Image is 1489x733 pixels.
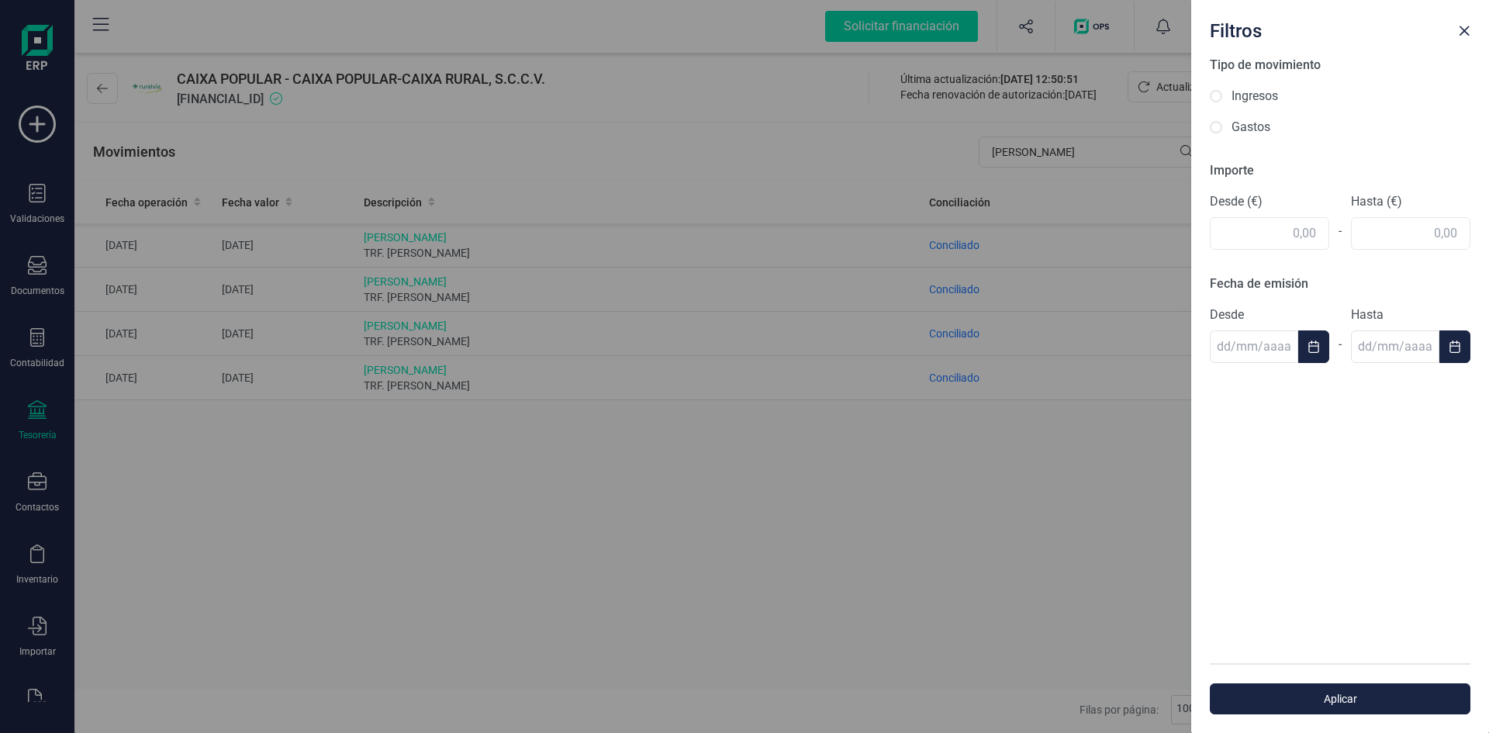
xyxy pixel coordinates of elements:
[1210,163,1254,178] span: Importe
[1351,330,1439,363] input: dd/mm/aaaa
[1232,118,1270,137] label: Gastos
[1452,19,1477,43] button: Close
[1439,330,1470,363] button: Choose Date
[1329,326,1351,363] div: -
[1210,192,1329,211] label: Desde (€)
[1351,306,1470,324] label: Hasta
[1210,683,1470,714] button: Aplicar
[1232,87,1278,105] label: Ingresos
[1298,330,1329,363] button: Choose Date
[1329,213,1351,250] div: -
[1210,57,1321,72] span: Tipo de movimiento
[1228,691,1453,707] span: Aplicar
[1351,192,1470,211] label: Hasta (€)
[1210,306,1329,324] label: Desde
[1204,12,1452,43] div: Filtros
[1210,276,1308,291] span: Fecha de emisión
[1210,330,1298,363] input: dd/mm/aaaa
[1351,217,1470,250] input: 0,00
[1210,217,1329,250] input: 0,00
